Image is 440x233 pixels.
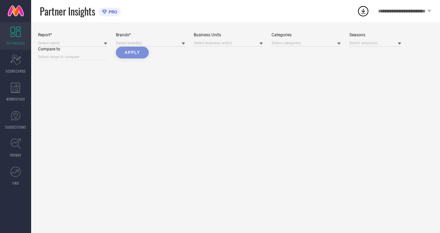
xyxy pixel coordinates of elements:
span: PRO [107,9,117,15]
span: DASHBOARD [6,40,25,46]
div: Open download list [357,5,369,17]
span: TRENDS [10,152,21,158]
div: Seasons [349,32,401,37]
span: Partner Insights [40,4,95,18]
input: Select season(s) [349,39,401,47]
span: SCORECARDS [6,68,26,74]
div: Business Units [194,32,263,37]
input: Select business unit(s) [194,39,263,47]
div: Categories [272,32,341,37]
div: Report* [38,32,107,37]
input: Select brand(s) [116,39,185,47]
span: WORKSPACE [6,96,25,102]
input: Select categories [272,39,341,47]
div: Brands* [116,32,185,37]
input: Select report [38,39,107,47]
span: FWD [12,180,19,186]
div: Compare to [38,47,107,52]
span: SUGGESTIONS [5,124,26,130]
input: Select range to compare [38,53,107,60]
